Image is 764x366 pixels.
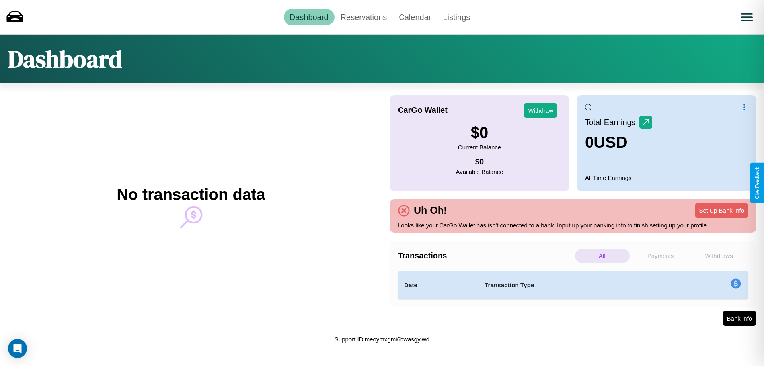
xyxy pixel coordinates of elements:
h4: Transactions [398,251,573,260]
p: Current Balance [458,142,501,153]
h4: Uh Oh! [410,205,451,216]
h3: $ 0 [458,124,501,142]
p: Looks like your CarGo Wallet has isn't connected to a bank. Input up your banking info to finish ... [398,220,748,231]
a: Calendar [393,9,437,25]
h4: CarGo Wallet [398,106,448,115]
div: Give Feedback [754,167,760,199]
p: All [575,249,630,263]
h4: $ 0 [456,157,503,166]
button: Open menu [736,6,758,28]
p: Payments [633,249,688,263]
button: Withdraw [524,103,557,118]
a: Dashboard [284,9,335,25]
h4: Date [404,280,472,290]
a: Listings [437,9,476,25]
p: All Time Earnings [585,172,748,183]
p: Available Balance [456,166,503,177]
h2: No transaction data [117,186,265,204]
h1: Dashboard [8,43,122,75]
h3: 0 USD [585,133,652,151]
p: Support ID: meoymxgmi6bwasgyiwd [335,334,429,344]
p: Total Earnings [585,115,639,129]
div: Open Intercom Messenger [8,339,27,358]
button: Bank Info [723,311,756,326]
button: Set Up Bank Info [695,203,748,218]
h4: Transaction Type [485,280,665,290]
table: simple table [398,271,748,299]
a: Reservations [335,9,393,25]
p: Withdraws [692,249,746,263]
